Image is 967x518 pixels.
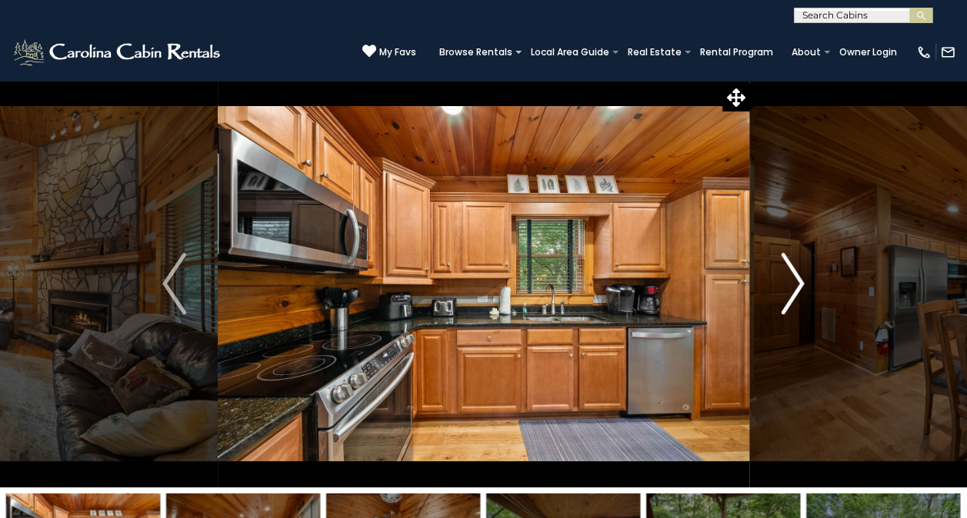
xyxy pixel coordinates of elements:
[620,42,689,63] a: Real Estate
[692,42,781,63] a: Rental Program
[916,45,932,60] img: phone-regular-white.png
[379,45,416,59] span: My Favs
[362,44,416,60] a: My Favs
[12,37,225,68] img: White-1-2.png
[749,80,835,487] button: Next
[432,42,520,63] a: Browse Rentals
[162,253,185,314] img: arrow
[940,45,955,60] img: mail-regular-white.png
[832,42,905,63] a: Owner Login
[523,42,617,63] a: Local Area Guide
[781,253,804,314] img: arrow
[131,80,217,487] button: Previous
[784,42,829,63] a: About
